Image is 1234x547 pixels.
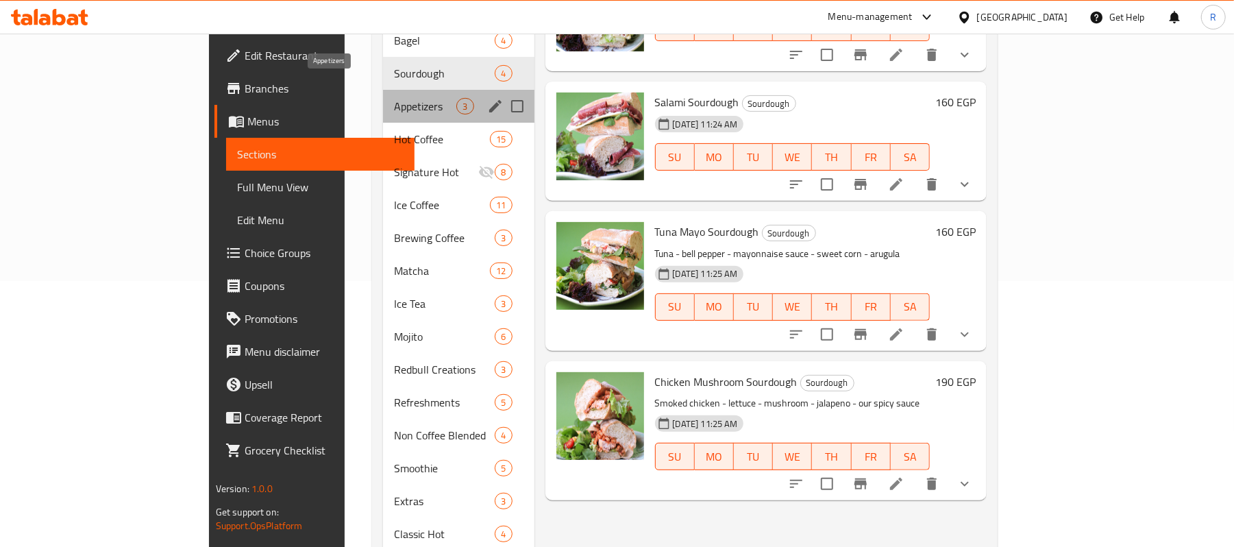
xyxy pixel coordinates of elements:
[695,443,734,470] button: MO
[237,179,404,195] span: Full Menu View
[245,278,404,294] span: Coupons
[495,34,511,47] span: 4
[495,295,512,312] div: items
[891,143,930,171] button: SA
[896,18,924,38] span: SA
[495,297,511,311] span: 3
[495,394,512,411] div: items
[655,221,759,242] span: Tuna Mayo Sourdough
[661,297,689,317] span: SU
[780,467,813,500] button: sort-choices
[812,143,851,171] button: TH
[655,143,695,171] button: SU
[948,318,981,351] button: show more
[245,311,404,327] span: Promotions
[801,375,854,391] span: Sourdough
[813,320,841,349] span: Select to update
[763,226,815,241] span: Sourdough
[739,18,767,38] span: TU
[495,462,511,475] span: 5
[778,297,806,317] span: WE
[695,143,734,171] button: MO
[383,90,534,123] div: Appetizers3edit
[383,123,534,156] div: Hot Coffee15
[778,147,806,167] span: WE
[896,447,924,467] span: SA
[457,100,473,113] span: 3
[852,443,891,470] button: FR
[394,230,495,246] span: Brewing Coffee
[896,297,924,317] span: SA
[495,166,511,179] span: 8
[226,204,415,236] a: Edit Menu
[817,147,846,167] span: TH
[214,434,415,467] a: Grocery Checklist
[245,343,404,360] span: Menu disclaimer
[857,147,885,167] span: FR
[915,467,948,500] button: delete
[394,164,478,180] span: Signature Hot
[214,105,415,138] a: Menus
[495,330,511,343] span: 6
[495,32,512,49] div: items
[394,98,456,114] span: Appetizers
[813,470,841,498] span: Select to update
[491,265,511,278] span: 12
[214,302,415,335] a: Promotions
[251,480,273,498] span: 1.0.0
[237,212,404,228] span: Edit Menu
[667,118,743,131] span: [DATE] 11:24 AM
[214,236,415,269] a: Choice Groups
[245,442,404,459] span: Grocery Checklist
[773,293,812,321] button: WE
[495,361,512,378] div: items
[495,495,511,508] span: 3
[852,143,891,171] button: FR
[245,245,404,261] span: Choice Groups
[957,476,973,492] svg: Show Choices
[780,38,813,71] button: sort-choices
[661,447,689,467] span: SU
[828,9,913,25] div: Menu-management
[383,452,534,485] div: Smoothie5
[734,293,773,321] button: TU
[700,18,728,38] span: MO
[394,131,490,147] div: Hot Coffee
[734,143,773,171] button: TU
[1210,10,1216,25] span: R
[700,297,728,317] span: MO
[734,443,773,470] button: TU
[655,372,798,392] span: Chicken Mushroom Sourdough
[888,476,904,492] a: Edit menu item
[383,485,534,518] div: Extras3
[394,32,495,49] span: Bagel
[778,447,806,467] span: WE
[844,38,877,71] button: Branch-specific-item
[394,526,495,542] span: Classic Hot
[394,263,490,279] div: Matcha
[495,526,512,542] div: items
[817,447,846,467] span: TH
[394,65,495,82] div: Sourdough
[495,232,511,245] span: 3
[245,80,404,97] span: Branches
[948,168,981,201] button: show more
[394,295,495,312] div: Ice Tea
[844,168,877,201] button: Branch-specific-item
[214,401,415,434] a: Coverage Report
[383,419,534,452] div: Non Coffee Blended4
[495,528,511,541] span: 4
[383,386,534,419] div: Refreshments5
[456,98,473,114] div: items
[700,147,728,167] span: MO
[773,443,812,470] button: WE
[495,65,512,82] div: items
[556,93,644,180] img: Salami Sourdough
[214,368,415,401] a: Upsell
[695,293,734,321] button: MO
[896,147,924,167] span: SA
[739,447,767,467] span: TU
[394,460,495,476] span: Smoothie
